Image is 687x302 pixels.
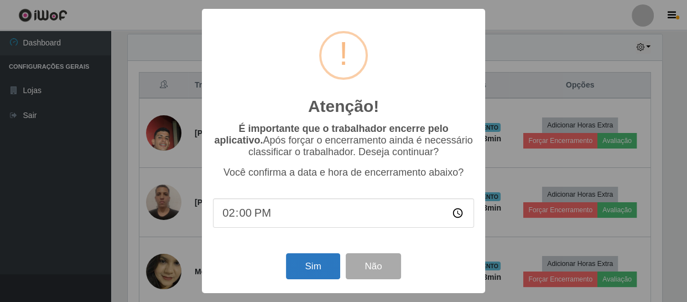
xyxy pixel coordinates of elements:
[214,123,448,146] b: É importante que o trabalhador encerre pelo aplicativo.
[346,253,400,279] button: Não
[286,253,340,279] button: Sim
[308,96,379,116] h2: Atenção!
[213,123,474,158] p: Após forçar o encerramento ainda é necessário classificar o trabalhador. Deseja continuar?
[213,167,474,178] p: Você confirma a data e hora de encerramento abaixo?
